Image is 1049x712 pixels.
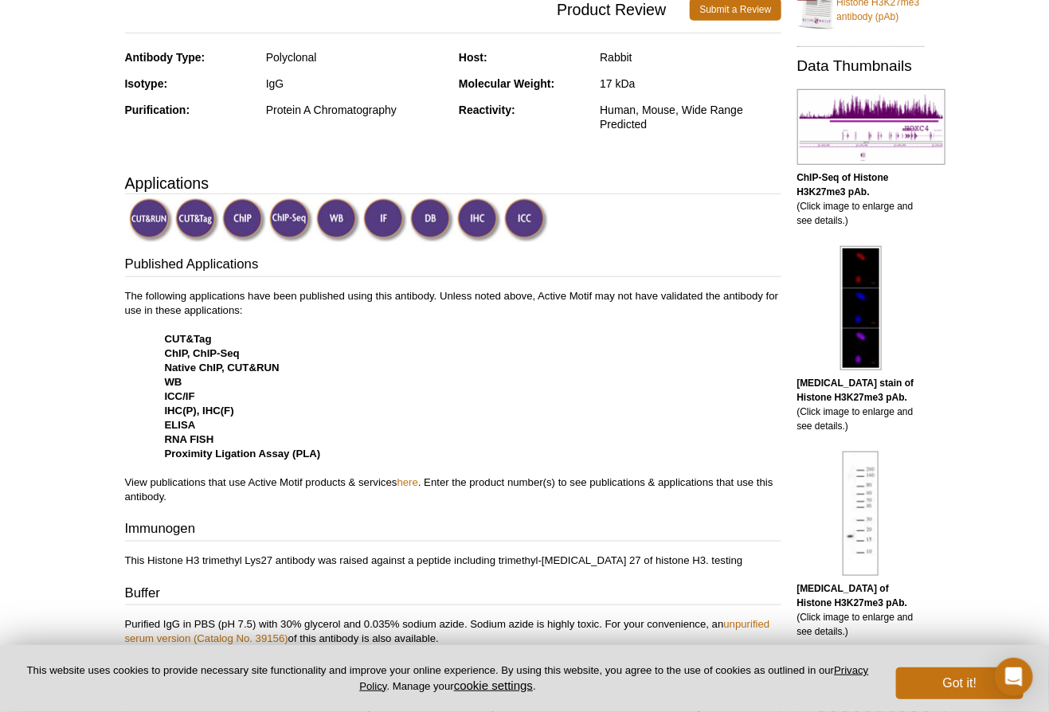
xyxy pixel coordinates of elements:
strong: ICC/IF [165,390,195,402]
b: [MEDICAL_DATA] stain of Histone H3K27me3 pAb. [797,378,914,403]
wtf: Polyclonal [266,51,317,64]
p: This Histone H3 trimethyl Lys27 antibody was raised against a peptide including trimethyl-[MEDICA... [125,554,781,568]
div: Rabbit [600,50,781,65]
p: (Click image to enlarge and see details.) [797,170,925,228]
strong: ELISA [165,419,196,431]
strong: RNA FISH [165,433,214,445]
img: Histone H3K27me3 antibody (pAb) tested by ChIP-Seq. [797,89,945,165]
strong: IHC(P), IHC(F) [165,405,234,417]
img: Histone H3K27me3 antibody (pAb) tested by immunofluorescence. [840,246,882,370]
img: ChIP-Seq Validated [269,198,313,242]
button: cookie settings [454,679,533,692]
strong: Native ChIP, CUT&RUN [165,362,280,374]
img: CUT&RUN Validated [129,198,173,242]
img: Immunohistochemistry Validated [457,198,501,242]
div: Protein A Chromatography [266,103,447,117]
a: here [397,476,418,488]
div: IgG [266,76,447,91]
h3: Buffer [125,584,781,606]
p: This website uses cookies to provide necessary site functionality and improve your online experie... [25,663,870,694]
h2: Data Thumbnails [797,59,925,73]
img: Immunofluorescence Validated [363,198,407,242]
p: Purified IgG in PBS (pH 7.5) with 30% glycerol and 0.035% sodium azide. Sodium azide is highly to... [125,617,781,646]
strong: CUT&Tag [165,333,212,345]
h3: Applications [125,171,781,195]
strong: Purification: [125,104,190,116]
p: The following applications have been published using this antibody. Unless noted above, Active Mo... [125,289,781,504]
strong: Isotype: [125,77,168,90]
p: (Click image to enlarge and see details.) [797,581,925,639]
strong: Proximity Ligation Assay (PLA) [165,448,321,460]
strong: Molecular Weight: [459,77,554,90]
img: Histone H3K27me3 antibody (pAb) tested by Western blot. [843,452,879,576]
img: Western Blot Validated [316,198,360,242]
strong: Antibody Type: [125,51,205,64]
button: Got it! [896,667,1024,699]
img: CUT&Tag Validated [175,198,219,242]
h3: Immunogen [125,519,781,542]
a: Privacy Policy [359,664,868,691]
strong: WB [165,376,182,388]
div: Human, Mouse, Wide Range Predicted [600,103,781,131]
b: [MEDICAL_DATA] of Histone H3K27me3 pAb. [797,583,908,608]
strong: Host: [459,51,487,64]
h3: Published Applications [125,255,781,277]
img: Immunocytochemistry Validated [504,198,548,242]
div: 17 kDa [600,76,781,91]
img: Dot Blot Validated [410,198,454,242]
p: (Click image to enlarge and see details.) [797,376,925,433]
b: ChIP-Seq of Histone H3K27me3 pAb. [797,172,889,198]
div: Open Intercom Messenger [995,658,1033,696]
img: ChIP Validated [222,198,266,242]
strong: Reactivity: [459,104,515,116]
strong: ChIP, ChIP-Seq [165,347,240,359]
